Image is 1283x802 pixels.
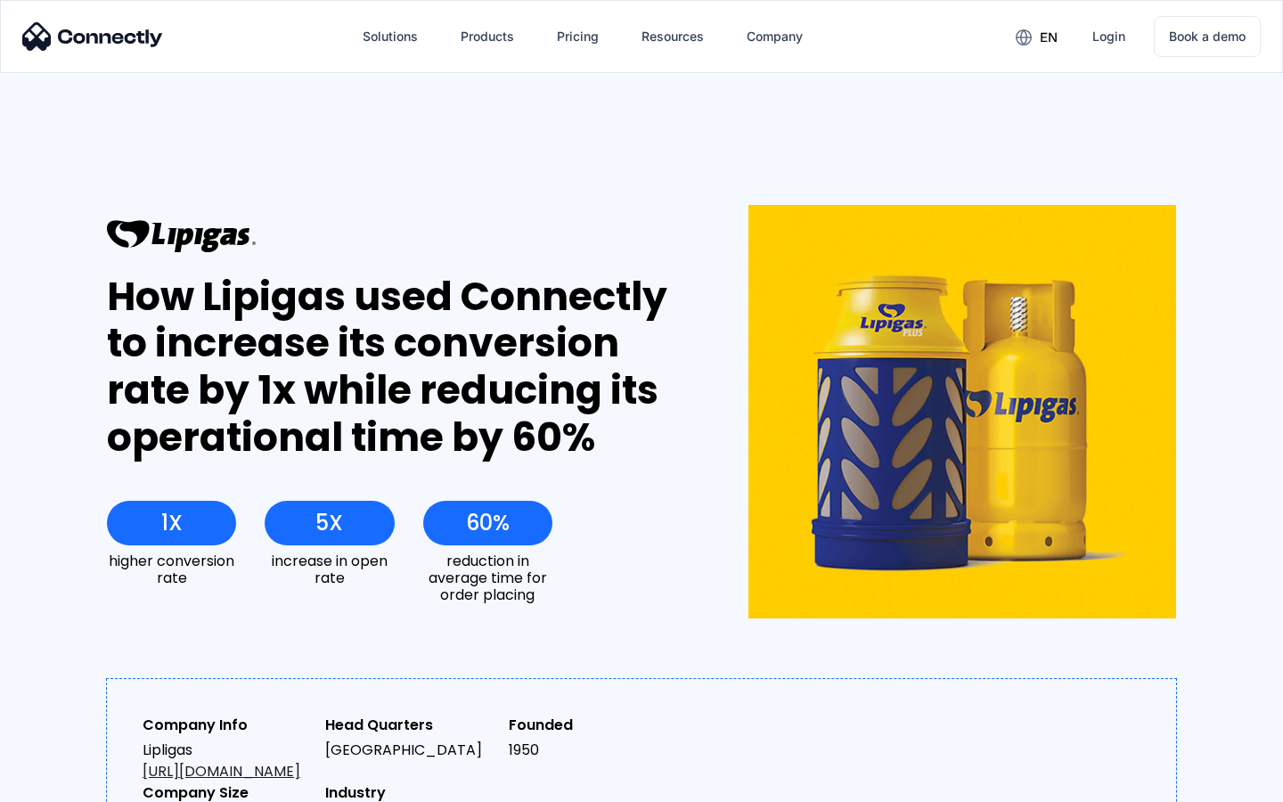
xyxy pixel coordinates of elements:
div: en [1040,25,1058,50]
div: Head Quarters [325,715,494,736]
div: 1950 [509,740,677,761]
div: Lipligas [143,740,311,782]
div: Founded [509,715,677,736]
div: How Lipigas used Connectly to increase its conversion rate by 1x while reducing its operational t... [107,274,683,462]
div: Products [446,15,528,58]
div: Resources [627,15,718,58]
div: Company Info [143,715,311,736]
div: increase in open rate [265,552,394,586]
a: Book a demo [1154,16,1261,57]
div: 5X [315,511,343,536]
div: Solutions [348,15,432,58]
div: higher conversion rate [107,552,236,586]
div: Company [747,24,803,49]
div: Resources [641,24,704,49]
div: Products [461,24,514,49]
ul: Language list [36,771,107,796]
div: 60% [466,511,510,536]
div: Solutions [363,24,418,49]
a: [URL][DOMAIN_NAME] [143,761,300,782]
div: 1X [161,511,183,536]
div: Company [732,15,817,58]
a: Login [1078,15,1140,58]
img: Connectly Logo [22,22,163,51]
div: [GEOGRAPHIC_DATA] [325,740,494,761]
div: Pricing [557,24,599,49]
aside: Language selected: English [18,771,107,796]
div: Login [1092,24,1125,49]
div: reduction in average time for order placing [423,552,552,604]
a: Pricing [543,15,613,58]
div: en [1001,23,1071,50]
